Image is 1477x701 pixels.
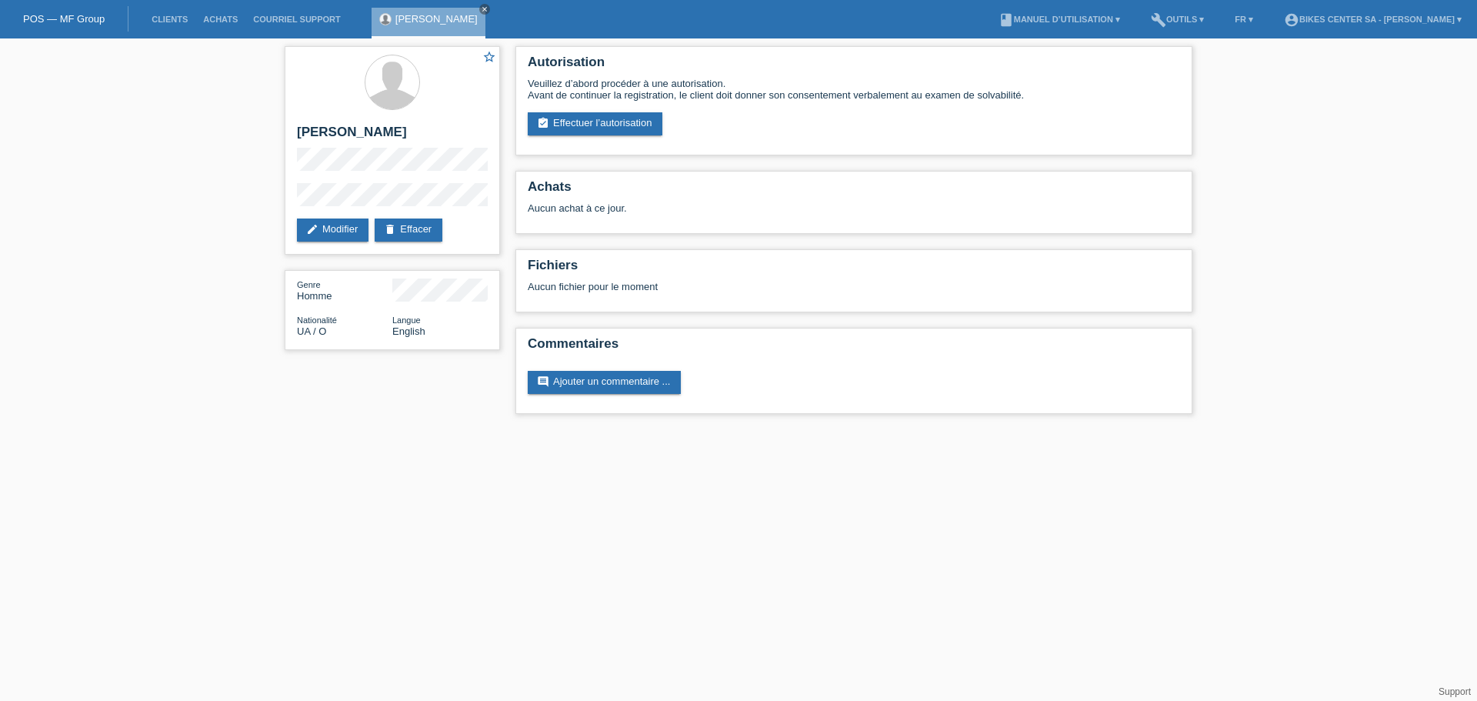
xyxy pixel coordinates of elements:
[528,371,681,394] a: commentAjouter un commentaire ...
[1439,686,1471,697] a: Support
[528,258,1180,281] h2: Fichiers
[482,50,496,64] i: star_border
[297,219,368,242] a: editModifier
[537,376,549,388] i: comment
[999,12,1014,28] i: book
[528,202,1180,225] div: Aucun achat à ce jour.
[1227,15,1261,24] a: FR ▾
[528,336,1180,359] h2: Commentaires
[1284,12,1299,28] i: account_circle
[23,13,105,25] a: POS — MF Group
[297,125,488,148] h2: [PERSON_NAME]
[991,15,1128,24] a: bookManuel d’utilisation ▾
[395,13,478,25] a: [PERSON_NAME]
[297,280,321,289] span: Genre
[1276,15,1469,24] a: account_circleBIKES CENTER SA - [PERSON_NAME] ▾
[481,5,488,13] i: close
[392,315,421,325] span: Langue
[479,4,490,15] a: close
[306,223,318,235] i: edit
[528,112,662,135] a: assignment_turned_inEffectuer l’autorisation
[297,315,337,325] span: Nationalité
[482,50,496,66] a: star_border
[537,117,549,129] i: assignment_turned_in
[392,325,425,337] span: English
[375,219,442,242] a: deleteEffacer
[528,78,1180,101] div: Veuillez d’abord procéder à une autorisation. Avant de continuer la registration, le client doit ...
[384,223,396,235] i: delete
[245,15,348,24] a: Courriel Support
[144,15,195,24] a: Clients
[1151,12,1166,28] i: build
[297,279,392,302] div: Homme
[528,55,1180,78] h2: Autorisation
[297,325,326,337] span: Ukraine / O / 03.09.2024
[528,281,998,292] div: Aucun fichier pour le moment
[528,179,1180,202] h2: Achats
[195,15,245,24] a: Achats
[1143,15,1212,24] a: buildOutils ▾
